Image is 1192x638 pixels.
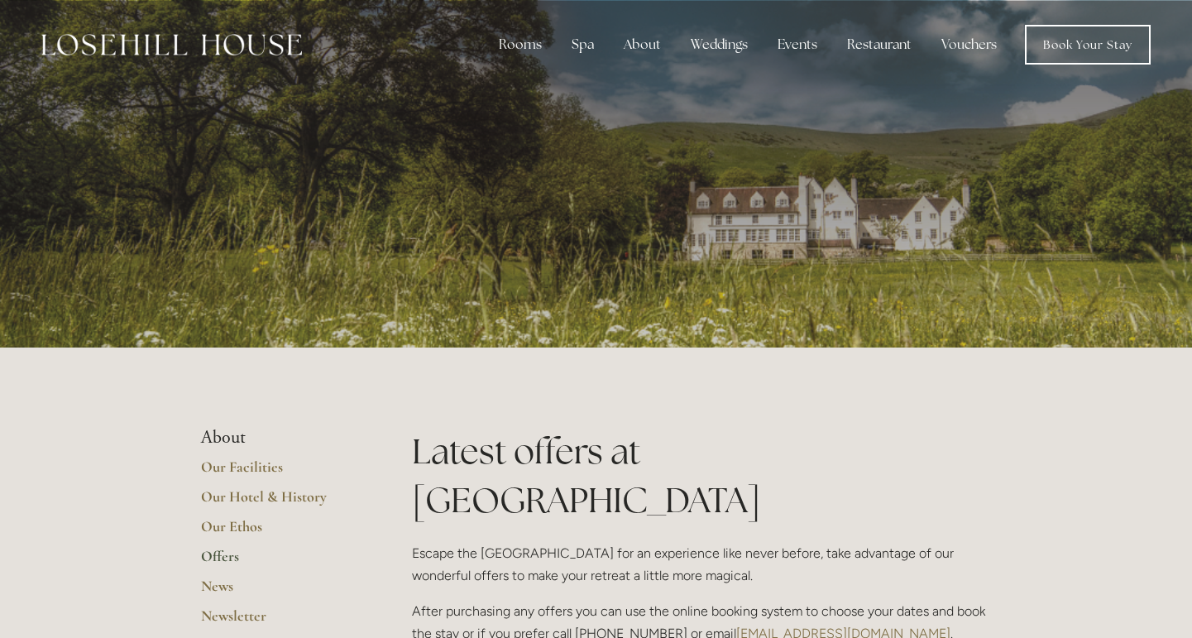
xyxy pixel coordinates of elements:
a: Our Facilities [201,458,359,487]
a: Our Ethos [201,517,359,547]
a: Our Hotel & History [201,487,359,517]
a: Offers [201,547,359,577]
a: Vouchers [928,28,1010,61]
p: Escape the [GEOGRAPHIC_DATA] for an experience like never before, take advantage of our wonderful... [412,542,992,587]
a: News [201,577,359,607]
div: Weddings [677,28,761,61]
li: About [201,427,359,449]
a: Newsletter [201,607,359,636]
div: About [610,28,674,61]
a: Book Your Stay [1025,25,1151,65]
div: Rooms [486,28,555,61]
div: Events [764,28,831,61]
h1: Latest offers at [GEOGRAPHIC_DATA] [412,427,992,525]
div: Spa [558,28,607,61]
img: Losehill House [41,34,302,55]
div: Restaurant [834,28,925,61]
